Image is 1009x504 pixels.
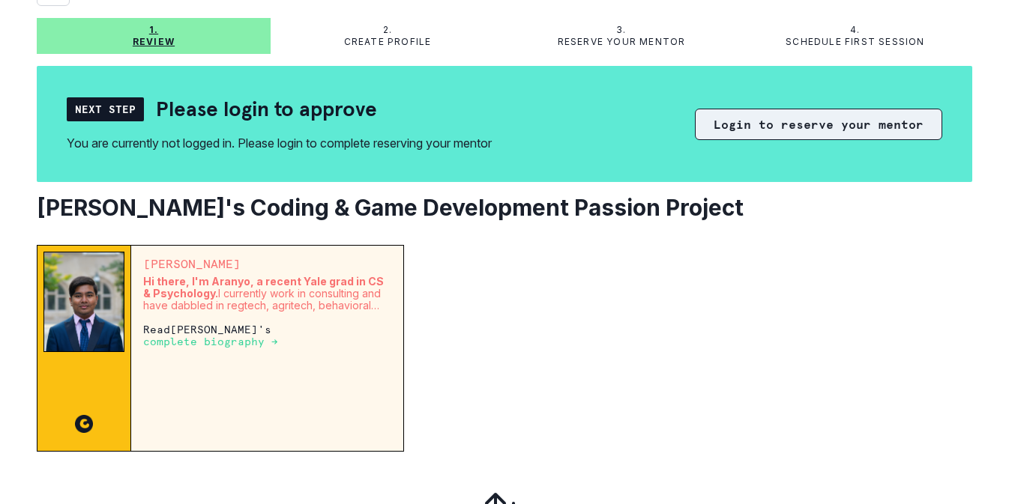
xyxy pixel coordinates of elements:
[558,36,686,48] p: Reserve your mentor
[850,24,860,36] p: 4.
[43,252,124,352] img: Mentor Image
[143,335,278,347] a: complete biography →
[75,415,93,433] img: CC image
[143,276,391,312] p: I currently work in consulting and have dabbled in regtech, agritech, behavioral sciences, AI, an...
[616,24,626,36] p: 3.
[344,36,432,48] p: Create profile
[786,36,924,48] p: Schedule first session
[37,194,972,221] h2: [PERSON_NAME]'s Coding & Game Development Passion Project
[149,24,158,36] p: 1.
[383,24,392,36] p: 2.
[143,324,391,347] p: Read [PERSON_NAME] 's
[143,258,391,270] p: [PERSON_NAME]
[695,109,942,140] button: Login to reserve your mentor
[67,134,492,152] div: You are currently not logged in. Please login to complete reserving your mentor
[143,336,278,347] p: complete biography →
[133,36,175,48] p: Review
[67,97,144,121] div: Next Step
[156,96,377,122] h2: Please login to approve
[143,275,384,300] strong: Hi there, I'm Aranyo, a recent Yale grad in CS & Psychology.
